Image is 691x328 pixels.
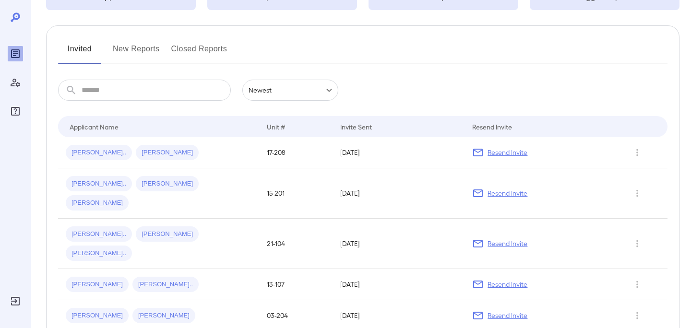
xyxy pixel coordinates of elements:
span: [PERSON_NAME] [66,280,129,289]
div: Manage Users [8,75,23,90]
div: Reports [8,46,23,61]
button: Row Actions [630,277,645,292]
td: [DATE] [333,168,465,219]
button: Row Actions [630,186,645,201]
div: Unit # [267,121,285,132]
p: Resend Invite [488,239,527,248]
div: FAQ [8,104,23,119]
div: Newest [242,80,338,101]
span: [PERSON_NAME].. [66,249,132,258]
td: 21-104 [259,219,333,269]
div: Applicant Name [70,121,119,132]
span: [PERSON_NAME] [136,230,199,239]
td: [DATE] [333,219,465,269]
p: Resend Invite [488,311,527,320]
span: [PERSON_NAME] [66,199,129,208]
p: Resend Invite [488,148,527,157]
div: Resend Invite [472,121,512,132]
p: Resend Invite [488,280,527,289]
button: Closed Reports [171,41,227,64]
button: New Reports [113,41,160,64]
button: Row Actions [630,236,645,251]
div: Log Out [8,293,23,309]
span: [PERSON_NAME].. [66,148,132,157]
span: [PERSON_NAME].. [66,230,132,239]
span: [PERSON_NAME].. [66,179,132,188]
td: [DATE] [333,269,465,300]
button: Row Actions [630,308,645,323]
div: Invite Sent [340,121,372,132]
button: Invited [58,41,101,64]
button: Row Actions [630,145,645,160]
p: Resend Invite [488,188,527,198]
td: 15-201 [259,168,333,219]
span: [PERSON_NAME] [132,311,195,320]
td: 17-208 [259,137,333,168]
td: 13-107 [259,269,333,300]
span: [PERSON_NAME] [136,148,199,157]
span: [PERSON_NAME].. [132,280,199,289]
span: [PERSON_NAME] [66,311,129,320]
td: [DATE] [333,137,465,168]
span: [PERSON_NAME] [136,179,199,188]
